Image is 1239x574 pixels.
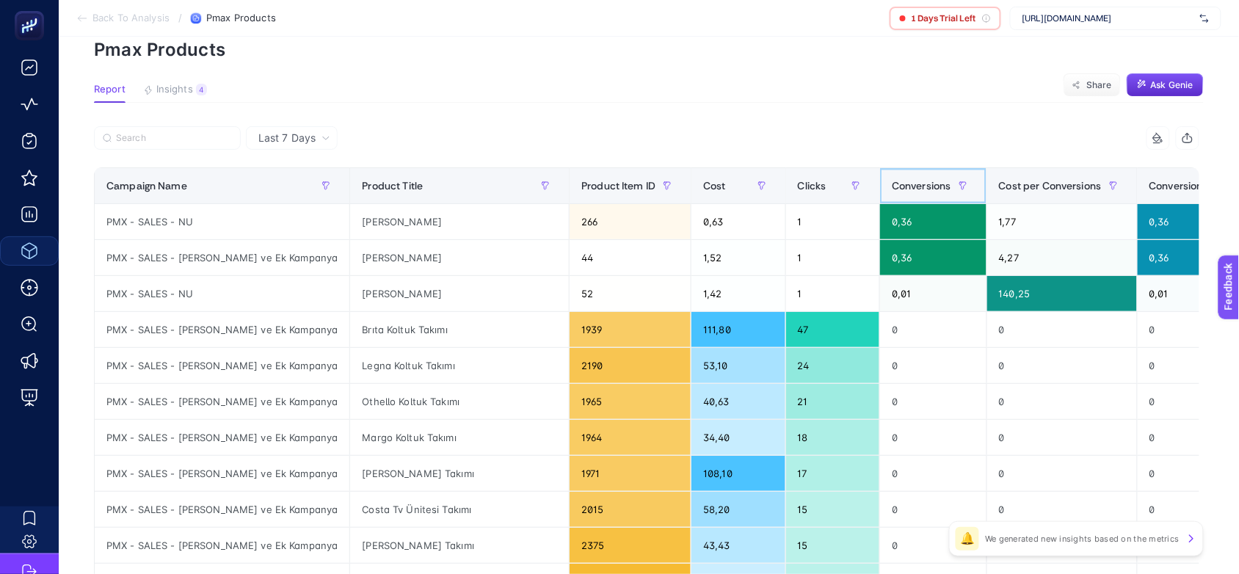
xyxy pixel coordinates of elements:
[987,492,1137,527] div: 0
[798,180,826,192] span: Clicks
[570,492,691,527] div: 2015
[95,420,349,455] div: PMX - SALES - [PERSON_NAME] ve Ek Kampanya
[880,348,987,383] div: 0
[570,528,691,563] div: 2375
[106,180,187,192] span: Campaign Name
[691,384,785,419] div: 40,63
[786,240,879,275] div: 1
[1064,73,1121,97] button: Share
[880,528,987,563] div: 0
[570,312,691,347] div: 1939
[1149,180,1227,192] span: Conversion Rate
[987,312,1137,347] div: 0
[786,312,879,347] div: 47
[95,240,349,275] div: PMX - SALES - [PERSON_NAME] ve Ek Kampanya
[95,312,349,347] div: PMX - SALES - [PERSON_NAME] ve Ek Kampanya
[691,240,785,275] div: 1,52
[786,348,879,383] div: 24
[570,348,691,383] div: 2190
[350,276,569,311] div: [PERSON_NAME]
[880,456,987,491] div: 0
[362,180,423,192] span: Product Title
[786,420,879,455] div: 18
[987,348,1137,383] div: 0
[691,312,785,347] div: 111,80
[350,384,569,419] div: Othello Koltuk Takımı
[703,180,726,192] span: Cost
[95,348,349,383] div: PMX - SALES - [PERSON_NAME] ve Ek Kampanya
[258,131,316,145] span: Last 7 Days
[570,420,691,455] div: 1964
[350,348,569,383] div: Legna Koltuk Takımı
[880,276,987,311] div: 0,01
[999,180,1102,192] span: Cost per Conversions
[691,528,785,563] div: 43,43
[9,4,56,16] span: Feedback
[786,204,879,239] div: 1
[691,348,785,383] div: 53,10
[95,528,349,563] div: PMX - SALES - [PERSON_NAME] ve Ek Kampanya
[691,456,785,491] div: 108,10
[987,384,1137,419] div: 0
[350,312,569,347] div: Brıta Koltuk Takımı
[95,204,349,239] div: PMX - SALES - NU
[691,204,785,239] div: 0,63
[581,180,655,192] span: Product Item ID
[94,39,1204,60] p: Pmax Products
[92,12,170,24] span: Back To Analysis
[691,276,785,311] div: 1,42
[570,384,691,419] div: 1965
[95,492,349,527] div: PMX - SALES - [PERSON_NAME] ve Ek Kampanya
[880,204,987,239] div: 0,36
[116,133,232,144] input: Search
[178,12,182,23] span: /
[1022,12,1194,24] span: [URL][DOMAIN_NAME]
[95,456,349,491] div: PMX - SALES - [PERSON_NAME] ve Ek Kampanya
[570,240,691,275] div: 44
[987,276,1137,311] div: 140,25
[786,456,879,491] div: 17
[1200,11,1209,26] img: svg%3e
[880,492,987,527] div: 0
[880,240,987,275] div: 0,36
[570,204,691,239] div: 266
[570,276,691,311] div: 52
[350,204,569,239] div: [PERSON_NAME]
[987,204,1137,239] div: 1,77
[1151,79,1193,91] span: Ask Genie
[956,527,979,551] div: 🔔
[95,276,349,311] div: PMX - SALES - NU
[1086,79,1112,91] span: Share
[350,528,569,563] div: [PERSON_NAME] Takımı
[892,180,951,192] span: Conversions
[570,456,691,491] div: 1971
[987,240,1137,275] div: 4,27
[196,84,207,95] div: 4
[786,492,879,527] div: 15
[880,420,987,455] div: 0
[95,384,349,419] div: PMX - SALES - [PERSON_NAME] ve Ek Kampanya
[985,533,1180,545] p: We generated new insights based on the metrics
[880,312,987,347] div: 0
[206,12,276,24] span: Pmax Products
[880,384,987,419] div: 0
[1127,73,1204,97] button: Ask Genie
[786,276,879,311] div: 1
[94,84,126,95] span: Report
[350,420,569,455] div: Margo Koltuk Takımı
[350,456,569,491] div: [PERSON_NAME] Takımı
[350,492,569,527] div: Costa Tv Ünitesi Takımı
[350,240,569,275] div: [PERSON_NAME]
[786,384,879,419] div: 21
[912,12,976,24] span: 1 Days Trial Left
[156,84,193,95] span: Insights
[691,420,785,455] div: 34,40
[786,528,879,563] div: 15
[987,456,1137,491] div: 0
[987,420,1137,455] div: 0
[691,492,785,527] div: 58,20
